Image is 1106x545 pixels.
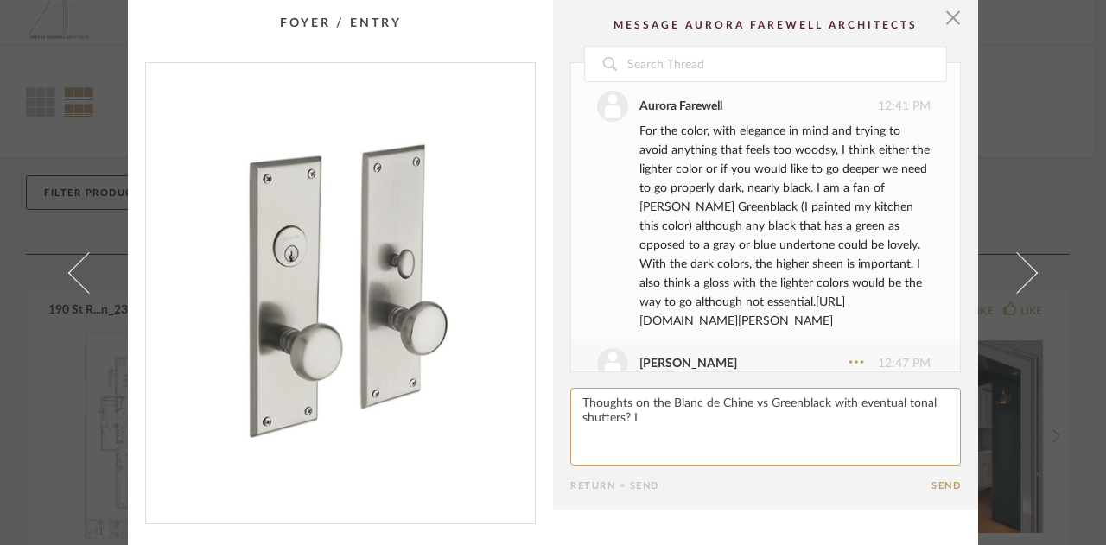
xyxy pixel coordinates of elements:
div: 12:47 PM [597,348,931,379]
button: Send [931,480,961,491]
div: For the color, with elegance in mind and trying to avoid anything that feels too woodsy, I think ... [639,122,931,331]
div: Return = Send [570,480,931,491]
input: Search Thread [626,47,946,81]
div: 12:41 PM [597,91,931,122]
img: 57563424-226d-4338-8a33-fc2cbfad6a86_1000x1000.jpg [146,63,535,510]
div: [PERSON_NAME] [639,354,737,373]
div: Aurora Farewell [639,97,722,116]
div: 0 [146,63,535,510]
